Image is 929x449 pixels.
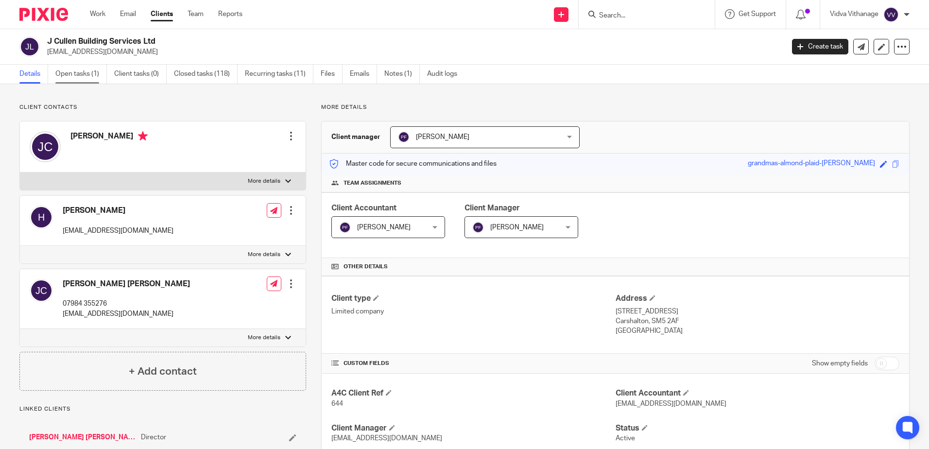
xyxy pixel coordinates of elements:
p: [EMAIL_ADDRESS][DOMAIN_NAME] [47,47,777,57]
h4: Client Accountant [616,388,899,398]
a: Team [188,9,204,19]
p: [GEOGRAPHIC_DATA] [616,326,899,336]
img: svg%3E [339,222,351,233]
a: Closed tasks (118) [174,65,238,84]
h4: A4C Client Ref [331,388,615,398]
h4: Address [616,294,899,304]
a: Recurring tasks (11) [245,65,313,84]
img: svg%3E [472,222,484,233]
a: Client tasks (0) [114,65,167,84]
a: Clients [151,9,173,19]
a: Notes (1) [384,65,420,84]
span: [PERSON_NAME] [490,224,544,231]
a: Open tasks (1) [55,65,107,84]
h3: Client manager [331,132,380,142]
h4: Status [616,423,899,433]
p: Vidva Vithanage [830,9,878,19]
h2: J Cullen Building Services Ltd [47,36,631,47]
h4: + Add contact [129,364,197,379]
p: 07984 355276 [63,299,190,309]
a: Emails [350,65,377,84]
span: Team assignments [344,179,401,187]
p: More details [321,104,910,111]
p: Linked clients [19,405,306,413]
span: Other details [344,263,388,271]
img: svg%3E [30,279,53,302]
img: svg%3E [19,36,40,57]
span: [PERSON_NAME] [416,134,469,140]
h4: [PERSON_NAME] [63,206,173,216]
p: Client contacts [19,104,306,111]
p: Limited company [331,307,615,316]
img: svg%3E [883,7,899,22]
span: Active [616,435,635,442]
span: [PERSON_NAME] [357,224,411,231]
div: grandmas-almond-plaid-[PERSON_NAME] [748,158,875,170]
h4: Client type [331,294,615,304]
h4: [PERSON_NAME] [PERSON_NAME] [63,279,190,289]
h4: Client Manager [331,423,615,433]
p: [EMAIL_ADDRESS][DOMAIN_NAME] [63,226,173,236]
a: Files [321,65,343,84]
a: Create task [792,39,848,54]
span: Director [141,432,166,442]
a: [PERSON_NAME] [PERSON_NAME] [29,432,136,442]
span: Get Support [739,11,776,17]
input: Search [598,12,686,20]
i: Primary [138,131,148,141]
span: 644 [331,400,343,407]
a: Details [19,65,48,84]
p: [STREET_ADDRESS] [616,307,899,316]
a: Audit logs [427,65,464,84]
a: Email [120,9,136,19]
span: Client Accountant [331,204,396,212]
p: More details [248,251,280,259]
a: Work [90,9,105,19]
p: More details [248,177,280,185]
span: [EMAIL_ADDRESS][DOMAIN_NAME] [616,400,726,407]
img: svg%3E [30,131,61,162]
p: More details [248,334,280,342]
p: Carshalton, SM5 2AF [616,316,899,326]
img: Pixie [19,8,68,21]
img: svg%3E [30,206,53,229]
a: Reports [218,9,242,19]
h4: [PERSON_NAME] [70,131,148,143]
h4: CUSTOM FIELDS [331,360,615,367]
p: Master code for secure communications and files [329,159,497,169]
p: [EMAIL_ADDRESS][DOMAIN_NAME] [63,309,190,319]
label: Show empty fields [812,359,868,368]
span: [EMAIL_ADDRESS][DOMAIN_NAME] [331,435,442,442]
img: svg%3E [398,131,410,143]
span: Client Manager [464,204,520,212]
